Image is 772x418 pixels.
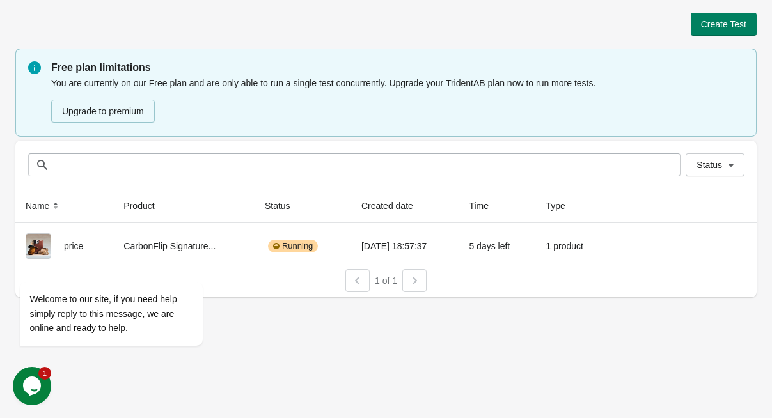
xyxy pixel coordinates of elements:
button: Status [260,194,308,217]
div: 5 days left [469,233,525,259]
div: [DATE] 18:57:37 [361,233,449,259]
button: Type [541,194,583,217]
button: Status [686,153,744,176]
div: Running [268,240,318,252]
button: Created date [356,194,431,217]
span: Status [697,160,722,170]
button: Time [464,194,507,217]
span: Create Test [701,19,746,29]
p: Free plan limitations [51,60,744,75]
button: Upgrade to premium [51,100,155,123]
iframe: chat widget [13,367,54,405]
button: Product [118,194,172,217]
button: Name [20,194,67,217]
span: 1 of 1 [375,275,397,286]
div: 1 product [546,233,598,259]
div: You are currently on our Free plan and are only able to run a single test concurrently. Upgrade y... [51,75,744,124]
button: Create Test [691,13,757,36]
iframe: chat widget [13,210,243,360]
